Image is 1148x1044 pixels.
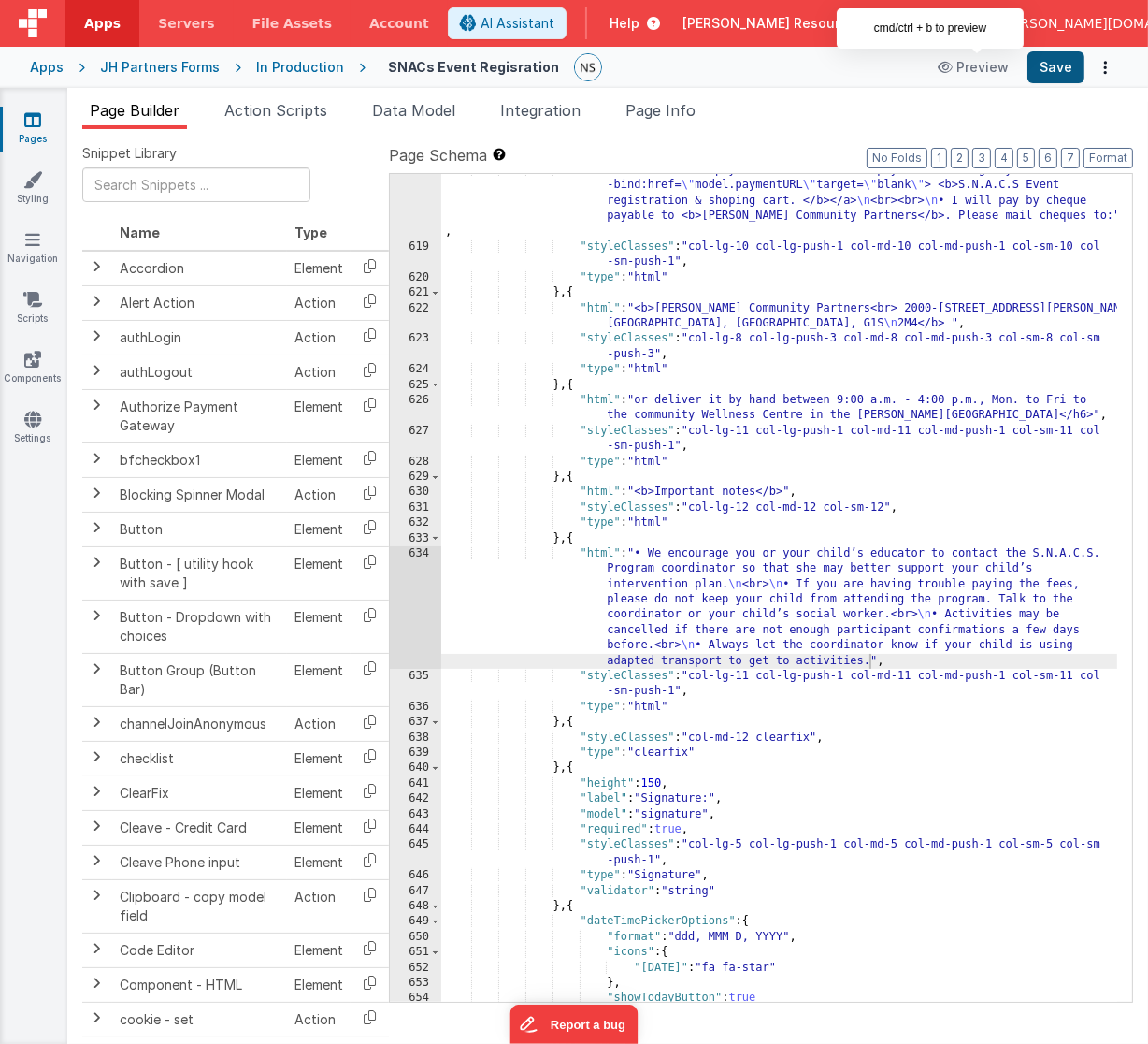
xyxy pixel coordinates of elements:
button: Options [1092,54,1118,80]
td: Element [287,546,351,600]
div: 620 [390,270,441,285]
div: 624 [390,362,441,377]
td: cookie - set [112,1002,287,1037]
div: 622 [390,301,441,332]
div: 637 [390,715,441,730]
td: Cleave Phone input [112,845,287,879]
span: Page Builder [90,101,179,120]
div: 639 [390,746,441,761]
div: 641 [390,776,441,791]
span: Page Schema [389,144,487,167]
td: Accordion [112,251,287,286]
div: 651 [390,945,441,960]
td: checklist [112,741,287,776]
td: Code Editor [112,933,287,967]
div: 635 [390,669,441,700]
div: 628 [390,455,441,470]
td: Action [287,477,351,512]
td: Action [287,320,351,355]
div: 631 [390,500,441,515]
div: 642 [390,791,441,806]
td: Action [287,285,351,320]
td: Button Group (Button Bar) [112,653,287,706]
button: 6 [1039,148,1057,168]
div: 653 [390,976,441,991]
span: Help [610,14,639,33]
span: Page Info [625,101,696,120]
div: 633 [390,531,441,546]
div: 644 [390,822,441,837]
div: 645 [390,837,441,868]
span: Apps [84,14,121,33]
div: 626 [390,393,441,424]
img: 9faf6a77355ab8871252342ae372224e [575,54,601,80]
div: 647 [390,884,441,899]
td: Element [287,389,351,442]
div: 625 [390,378,441,393]
span: File Assets [252,14,333,33]
span: [PERSON_NAME] Resources — [682,14,880,33]
div: 643 [390,807,441,822]
td: Element [287,845,351,879]
div: 646 [390,868,441,883]
input: Search Snippets ... [82,167,310,202]
div: JH Partners Forms [100,58,220,77]
button: 2 [951,148,969,168]
div: 654 [390,991,441,1006]
td: Element [287,967,351,1002]
td: Element [287,600,351,653]
span: Data Model [372,101,455,120]
div: 618 [390,163,441,239]
td: Action [287,1002,351,1037]
span: Action Scripts [224,101,327,120]
span: Integration [500,101,581,120]
td: Element [287,810,351,845]
div: 623 [390,331,441,362]
td: Button - Dropdown with choices [112,600,287,653]
iframe: Marker.io feedback button [510,1005,639,1044]
td: Element [287,741,351,776]
button: AI Assistant [448,7,567,39]
td: Button [112,512,287,546]
td: Action [287,706,351,741]
td: Authorize Payment Gateway [112,389,287,442]
button: Preview [926,52,1020,82]
div: 632 [390,515,441,530]
div: cmd/ctrl + b to preview [837,8,1024,49]
div: 627 [390,424,441,455]
button: 4 [995,148,1013,168]
td: Element [287,251,351,286]
td: authLogin [112,320,287,355]
div: 619 [390,239,441,270]
td: authLogout [112,355,287,389]
div: 634 [390,546,441,669]
div: 652 [390,961,441,976]
td: Element [287,512,351,546]
button: Format [1083,148,1133,168]
td: Component - HTML [112,967,287,1002]
td: Cleave - Credit Card [112,810,287,845]
button: No Folds [867,148,927,168]
td: Element [287,442,351,477]
td: Action [287,355,351,389]
td: Alert Action [112,285,287,320]
div: 636 [390,700,441,715]
button: 7 [1061,148,1080,168]
td: Clipboard - copy model field [112,879,287,933]
td: Action [287,879,351,933]
button: 1 [931,148,947,168]
td: channelJoinAnonymous [112,706,287,741]
td: Element [287,653,351,706]
button: Save [1027,51,1084,83]
div: 629 [390,470,441,485]
span: AI Assistant [481,14,554,33]
div: 630 [390,485,441,500]
div: 638 [390,731,441,746]
button: 5 [1017,148,1035,168]
span: Name [120,225,160,240]
button: 3 [972,148,991,168]
td: Element [287,933,351,967]
div: 650 [390,930,441,945]
div: 640 [390,761,441,776]
span: Type [294,225,327,240]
